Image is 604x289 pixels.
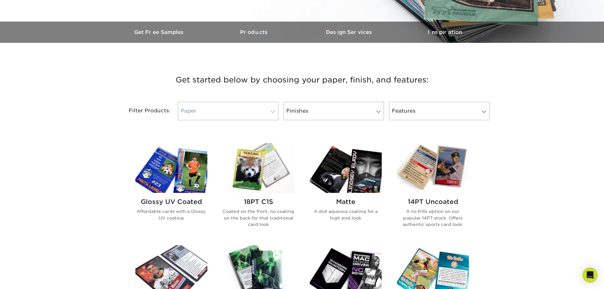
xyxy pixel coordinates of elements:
[310,143,382,193] img: Matte Trading Cards
[135,143,207,238] a: Glossy UV Coated Trading Cards Glossy UV Coated Affordable cards with a Glossy UV coating
[302,22,397,43] a: Design Services
[283,102,384,120] a: Finishes
[112,102,175,120] div: Filter Products:
[223,198,295,206] h2: 18PT C1S
[310,208,382,221] p: A dull aqueous coating for a high end look
[397,143,469,238] a: 14PT Uncoated Trading Cards 14PT Uncoated A no frills option on our popular 14PT stock. Offers au...
[223,143,295,193] img: 18PT C1S Trading Cards
[397,208,469,227] p: A no frills option on our popular 14PT stock. Offers authentic sports card look.
[117,66,488,94] h3: Get started below by choosing your paper, finish, and features:
[310,143,382,238] a: Matte Trading Cards Matte A dull aqueous coating for a high end look
[135,143,207,193] img: Glossy UV Coated Trading Cards
[223,208,295,227] p: Coated on the front, no coating on the back for that traditional card look
[2,270,54,287] iframe: Google Customer Reviews
[397,29,492,35] h3: Inspiration
[397,143,469,193] img: 14PT Uncoated Trading Cards
[582,267,598,283] div: Open Intercom Messenger
[310,198,382,206] h2: Matte
[207,22,302,43] a: Products
[135,198,207,206] h2: Glossy UV Coated
[112,29,207,35] h3: Get Free Samples
[178,102,278,120] a: Paper
[207,29,302,35] h3: Products
[302,29,397,35] h3: Design Services
[397,198,469,206] h2: 14PT Uncoated
[223,143,295,238] a: 18PT C1S Trading Cards 18PT C1S Coated on the front, no coating on the back for that traditional ...
[389,102,490,120] a: Features
[135,208,207,221] p: Affordable cards with a Glossy UV coating
[397,22,492,43] a: Inspiration
[112,22,207,43] a: Get Free Samples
